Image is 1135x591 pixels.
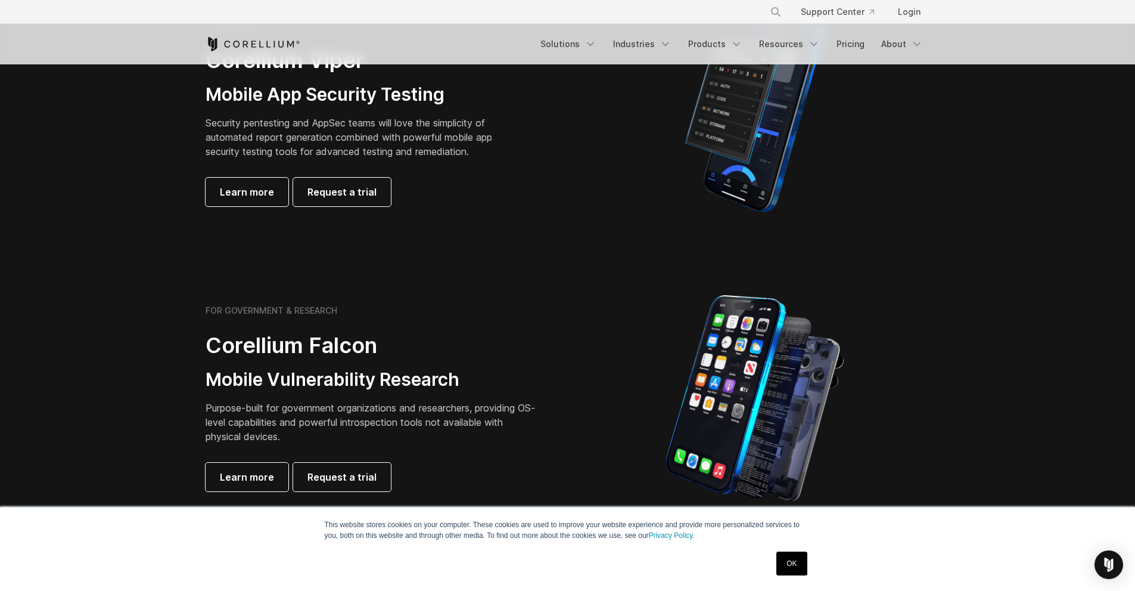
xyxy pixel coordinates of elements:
h2: Corellium Falcon [206,332,539,359]
a: Learn more [206,463,288,491]
p: This website stores cookies on your computer. These cookies are used to improve your website expe... [325,519,811,541]
a: Privacy Policy. [649,531,695,540]
a: Request a trial [293,463,391,491]
a: About [874,33,930,55]
a: Corellium Home [206,37,300,51]
a: Learn more [206,178,288,206]
a: OK [776,552,807,575]
a: Login [888,1,930,23]
a: Industries [606,33,679,55]
a: Resources [752,33,827,55]
div: Open Intercom Messenger [1094,550,1123,579]
p: Security pentesting and AppSec teams will love the simplicity of automated report generation comb... [206,116,511,159]
h3: Mobile App Security Testing [206,83,511,106]
img: Corellium MATRIX automated report on iPhone showing app vulnerability test results across securit... [665,9,844,218]
button: Search [765,1,786,23]
div: Navigation Menu [533,33,930,55]
span: Request a trial [307,470,377,484]
a: Solutions [533,33,604,55]
img: iPhone model separated into the mechanics used to build the physical device. [665,294,844,503]
span: Learn more [220,470,274,484]
div: Navigation Menu [755,1,930,23]
h3: Mobile Vulnerability Research [206,369,539,391]
p: Purpose-built for government organizations and researchers, providing OS-level capabilities and p... [206,401,539,444]
a: Products [681,33,750,55]
h6: FOR GOVERNMENT & RESEARCH [206,305,337,316]
a: Pricing [829,33,872,55]
a: Support Center [791,1,884,23]
span: Request a trial [307,185,377,199]
span: Learn more [220,185,274,199]
a: Request a trial [293,178,391,206]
